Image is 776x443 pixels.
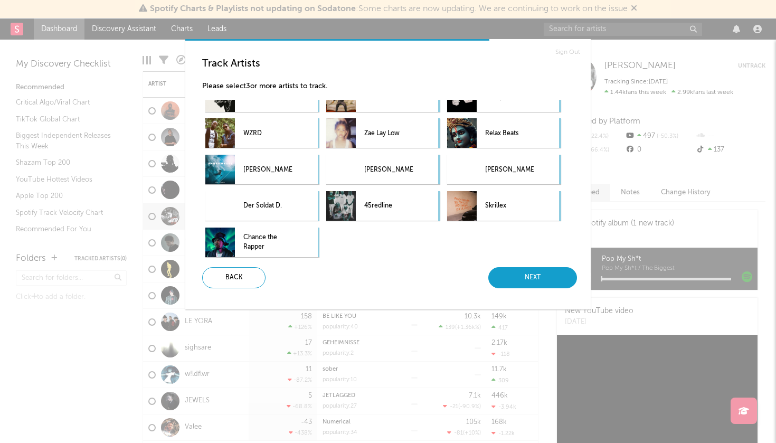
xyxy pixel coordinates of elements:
p: Please select 3 or more artists to track. [202,80,582,93]
a: Sign Out [555,46,580,59]
div: Zae Lay Low [326,118,440,148]
p: WZRD [243,121,292,145]
div: 45redline [326,191,440,221]
p: [PERSON_NAME] [364,158,413,182]
div: Relax Beats [447,118,561,148]
div: [PERSON_NAME] [326,155,440,184]
p: Zae Lay Low [364,121,413,145]
p: Chance the Rapper [243,231,292,255]
p: 45redline [364,194,413,218]
h3: Track Artists [202,58,582,70]
div: [PERSON_NAME] [447,155,561,184]
div: Der Soldat D. [205,191,319,221]
div: Skrillex [447,191,561,221]
p: [PERSON_NAME] [243,158,292,182]
p: [PERSON_NAME] [485,158,534,182]
div: Chance the Rapper [205,228,319,257]
p: Relax Beats [485,121,534,145]
div: Back [202,267,266,288]
p: Der Soldat D. [243,194,292,218]
div: [PERSON_NAME] [205,155,319,184]
div: WZRD [205,118,319,148]
p: Skrillex [485,194,534,218]
div: Next [488,267,577,288]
